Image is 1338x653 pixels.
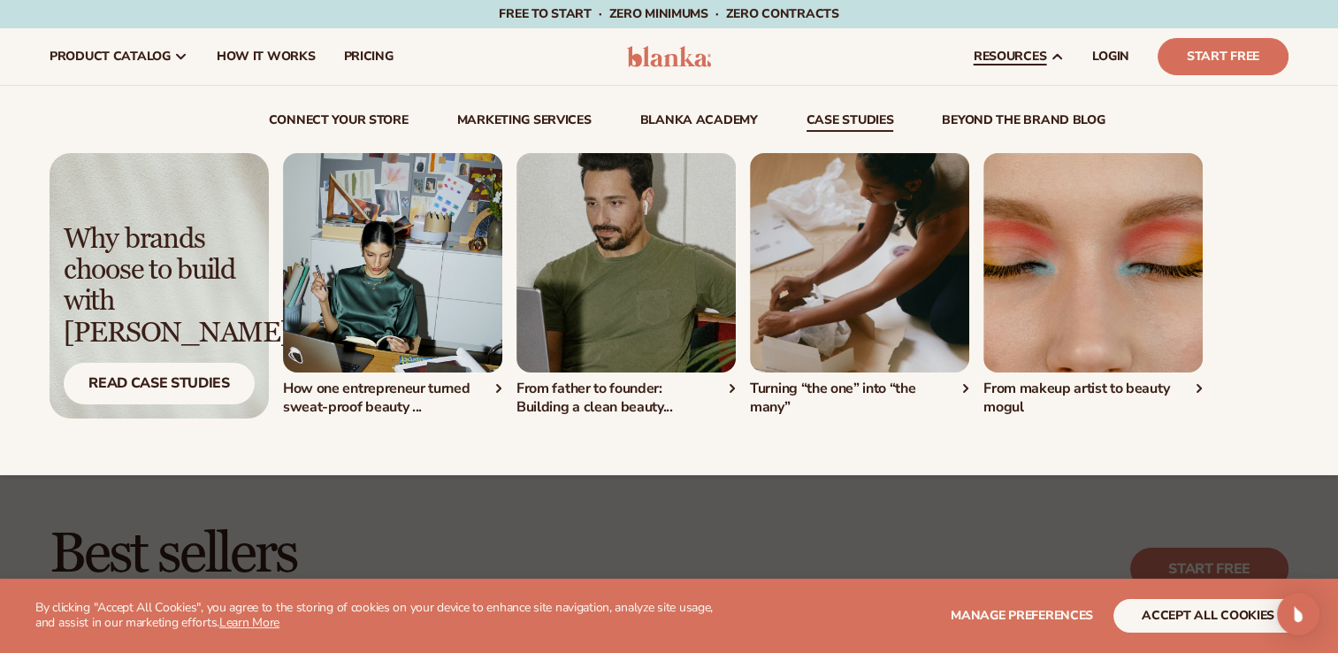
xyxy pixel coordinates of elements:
div: How one entrepreneur turned sweat-proof beauty ... [283,380,502,417]
a: pricing [329,28,407,85]
a: How It Works [203,28,330,85]
img: logo [627,46,711,67]
button: accept all cookies [1113,599,1303,633]
img: Eyes with multicolor makeup. [983,153,1203,373]
a: Person packaging an order in a box. Turning “the one” into “the many” [750,153,969,417]
span: LOGIN [1092,50,1129,64]
img: Light background with shadow. [50,153,269,419]
div: 4 / 4 [983,153,1203,417]
span: pricing [343,50,393,64]
a: Learn More [219,614,279,631]
a: beyond the brand blog [942,114,1105,132]
img: Female in office. [283,153,502,373]
a: resources [960,28,1078,85]
a: LOGIN [1078,28,1143,85]
div: 1 / 4 [283,153,502,417]
button: Manage preferences [951,599,1093,633]
a: connect your store [269,114,409,132]
div: From makeup artist to beauty mogul [983,380,1203,417]
div: 3 / 4 [750,153,969,417]
div: From father to founder: Building a clean beauty... [516,380,736,417]
a: product catalog [35,28,203,85]
span: How It Works [217,50,316,64]
span: Manage preferences [951,607,1093,624]
div: Turning “the one” into “the many” [750,380,969,417]
span: Free to start · ZERO minimums · ZERO contracts [499,5,838,22]
a: case studies [807,114,894,132]
a: Light background with shadow. Why brands choose to build with [PERSON_NAME] Read Case Studies [50,153,269,419]
div: Read Case Studies [64,363,255,404]
div: Why brands choose to build with [PERSON_NAME] [64,224,255,349]
span: resources [974,50,1046,64]
a: Female in office. How one entrepreneur turned sweat-proof beauty ... [283,153,502,417]
div: Open Intercom Messenger [1277,593,1319,635]
img: Man holding tablet on couch. [516,153,736,373]
a: Marketing services [457,114,592,132]
a: Man holding tablet on couch. From father to founder: Building a clean beauty... [516,153,736,417]
a: Blanka Academy [640,114,758,132]
a: Start Free [1158,38,1288,75]
span: product catalog [50,50,171,64]
div: 2 / 4 [516,153,736,417]
a: Eyes with multicolor makeup. From makeup artist to beauty mogul [983,153,1203,417]
img: Person packaging an order in a box. [750,153,969,373]
p: By clicking "Accept All Cookies", you agree to the storing of cookies on your device to enhance s... [35,601,726,631]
